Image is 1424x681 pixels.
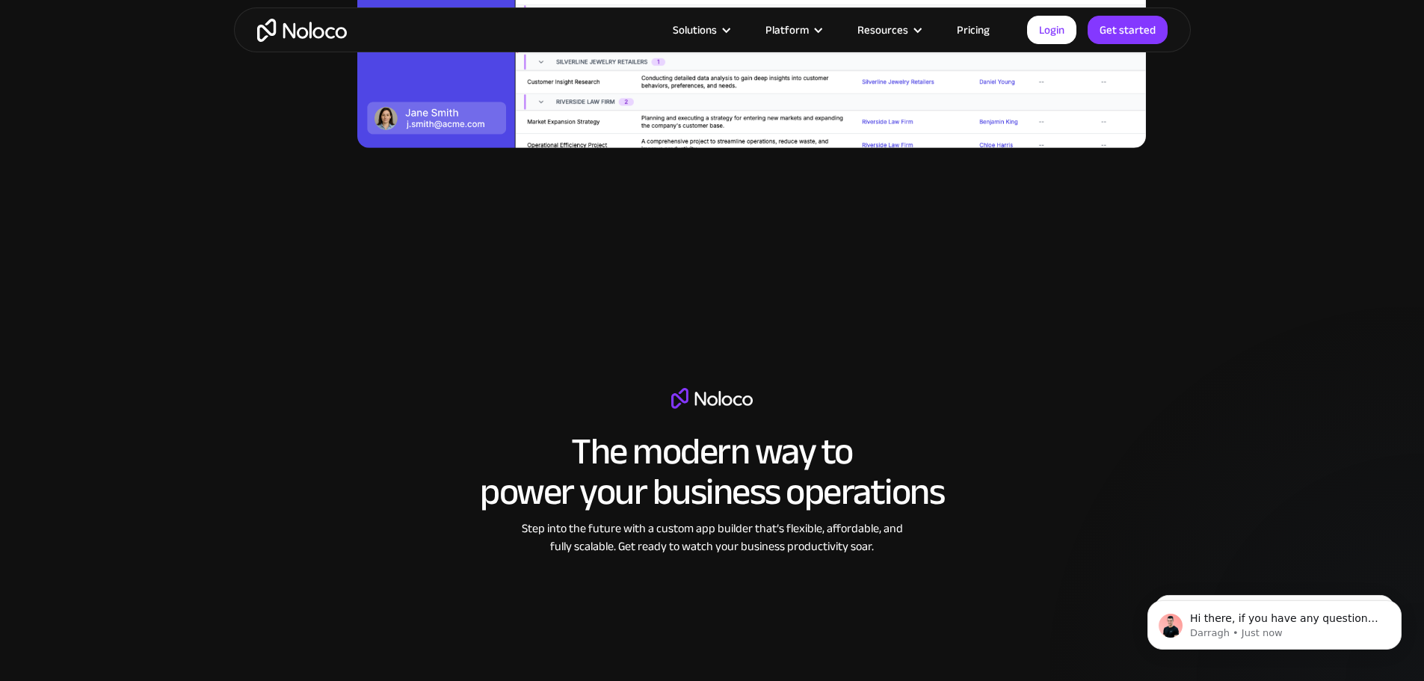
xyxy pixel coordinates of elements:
iframe: Intercom notifications message [1125,569,1424,674]
h2: The modern way to power your business operations [480,431,944,512]
div: Resources [839,20,938,40]
div: Resources [857,20,908,40]
div: Solutions [673,20,717,40]
div: Solutions [654,20,747,40]
div: Step into the future with a custom app builder that’s flexible, affordable, and fully scalable. G... [514,520,910,555]
a: Login [1027,16,1076,44]
a: Pricing [938,20,1008,40]
a: Get started [1088,16,1168,44]
a: home [257,19,347,42]
div: Platform [765,20,809,40]
div: Platform [747,20,839,40]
